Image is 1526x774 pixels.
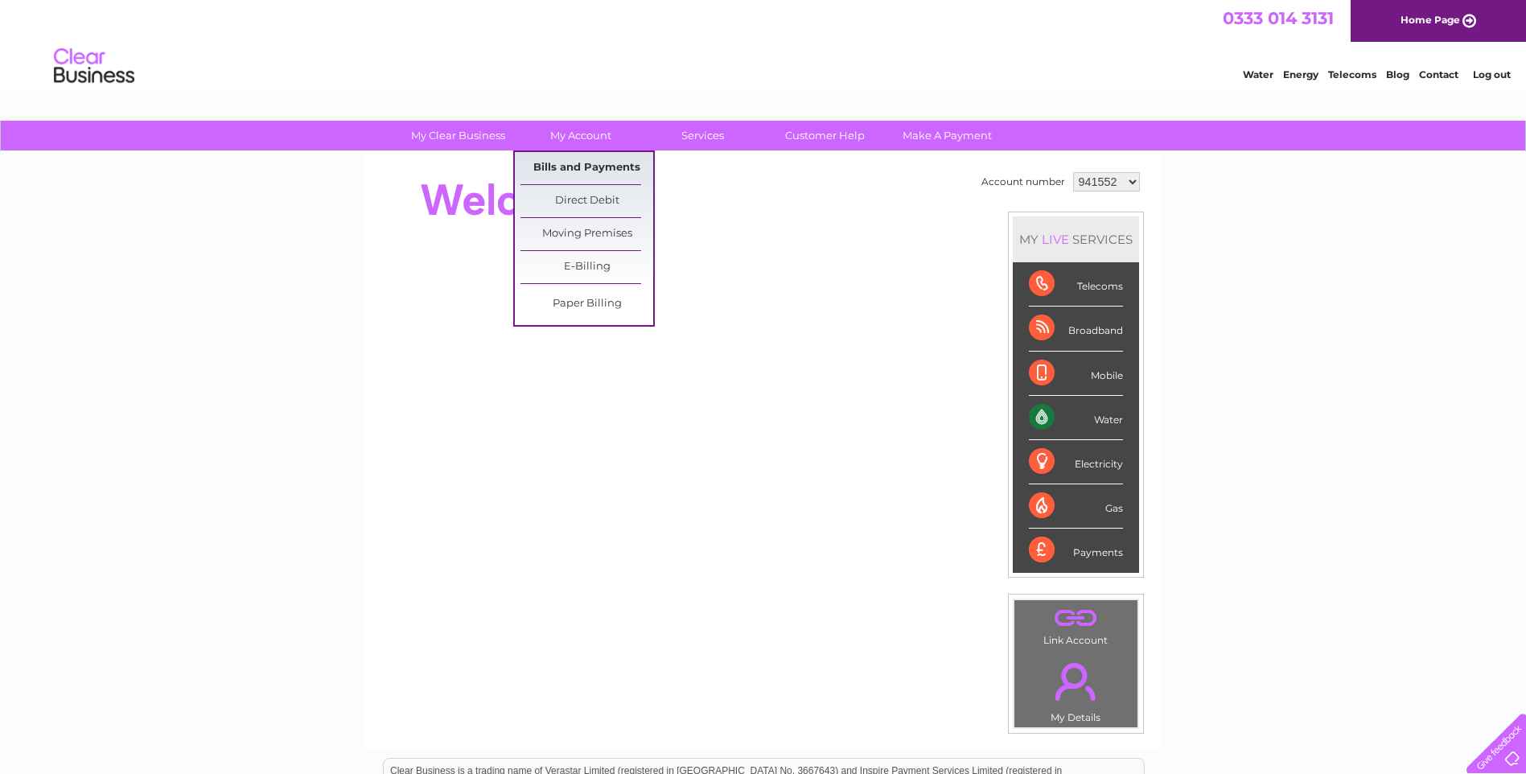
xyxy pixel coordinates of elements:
[1018,604,1133,632] a: .
[520,185,653,217] a: Direct Debit
[1029,396,1123,440] div: Water
[1223,8,1334,28] a: 0333 014 3131
[1029,529,1123,572] div: Payments
[1328,68,1376,80] a: Telecoms
[1029,352,1123,396] div: Mobile
[1029,484,1123,529] div: Gas
[520,152,653,184] a: Bills and Payments
[759,121,891,150] a: Customer Help
[1014,649,1138,728] td: My Details
[1419,68,1458,80] a: Contact
[53,42,135,91] img: logo.png
[392,121,524,150] a: My Clear Business
[1013,216,1139,262] div: MY SERVICES
[514,121,647,150] a: My Account
[520,251,653,283] a: E-Billing
[1243,68,1273,80] a: Water
[520,288,653,320] a: Paper Billing
[977,168,1069,196] td: Account number
[1018,653,1133,710] a: .
[1386,68,1409,80] a: Blog
[384,9,1144,78] div: Clear Business is a trading name of Verastar Limited (registered in [GEOGRAPHIC_DATA] No. 3667643...
[1029,262,1123,307] div: Telecoms
[1029,307,1123,351] div: Broadband
[1039,232,1072,247] div: LIVE
[881,121,1014,150] a: Make A Payment
[1473,68,1511,80] a: Log out
[1283,68,1318,80] a: Energy
[520,218,653,250] a: Moving Premises
[1014,599,1138,650] td: Link Account
[1029,440,1123,484] div: Electricity
[636,121,769,150] a: Services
